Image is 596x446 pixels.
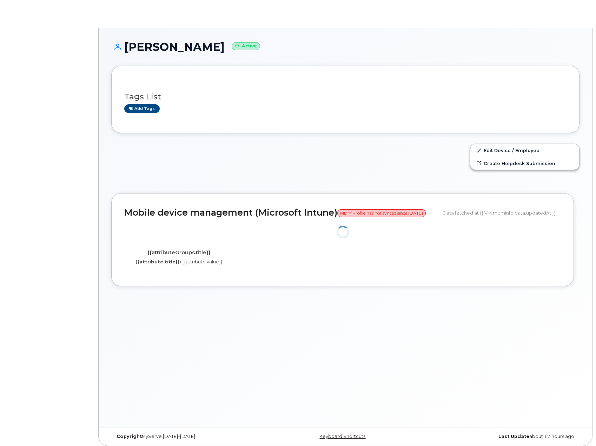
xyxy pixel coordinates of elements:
[124,92,567,101] h3: Tags List
[232,42,260,50] small: Active
[182,259,223,264] span: {{attribute.value}}
[130,250,228,256] h4: {{attributeGroups.title}}
[135,258,181,265] label: {{attribute.title}}:
[319,434,365,439] a: Keyboard Shortcuts
[498,434,529,439] strong: Last Update
[470,157,579,170] a: Create Helpdesk Submission
[124,208,437,218] h2: Mobile device management (Microsoft Intune)
[337,209,426,217] span: MDM Profile has not synced since [DATE]
[423,434,580,439] div: about 17 hours ago
[111,41,580,53] h1: [PERSON_NAME]
[111,434,267,439] div: MyServe [DATE]–[DATE]
[117,434,142,439] strong: Copyright
[470,144,579,157] a: Edit Device / Employee
[443,206,561,219] div: Data fetched at {{ VM.mdmInfo.data.updatedAt }}
[124,104,160,113] a: Add tags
